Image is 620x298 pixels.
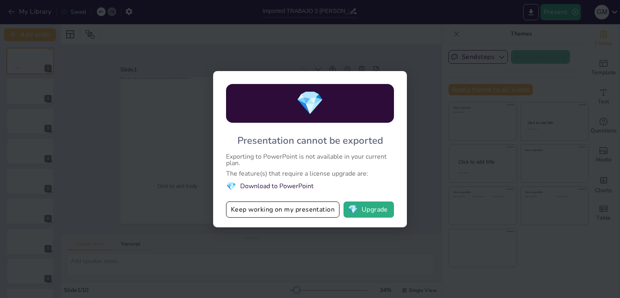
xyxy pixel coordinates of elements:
[226,153,394,166] div: Exporting to PowerPoint is not available in your current plan.
[226,181,236,192] span: diamond
[226,170,394,177] div: The feature(s) that require a license upgrade are:
[296,88,324,119] span: diamond
[344,201,394,218] button: diamondUpgrade
[348,206,358,214] span: diamond
[226,181,394,192] li: Download to PowerPoint
[237,134,383,147] div: Presentation cannot be exported
[226,201,339,218] button: Keep working on my presentation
